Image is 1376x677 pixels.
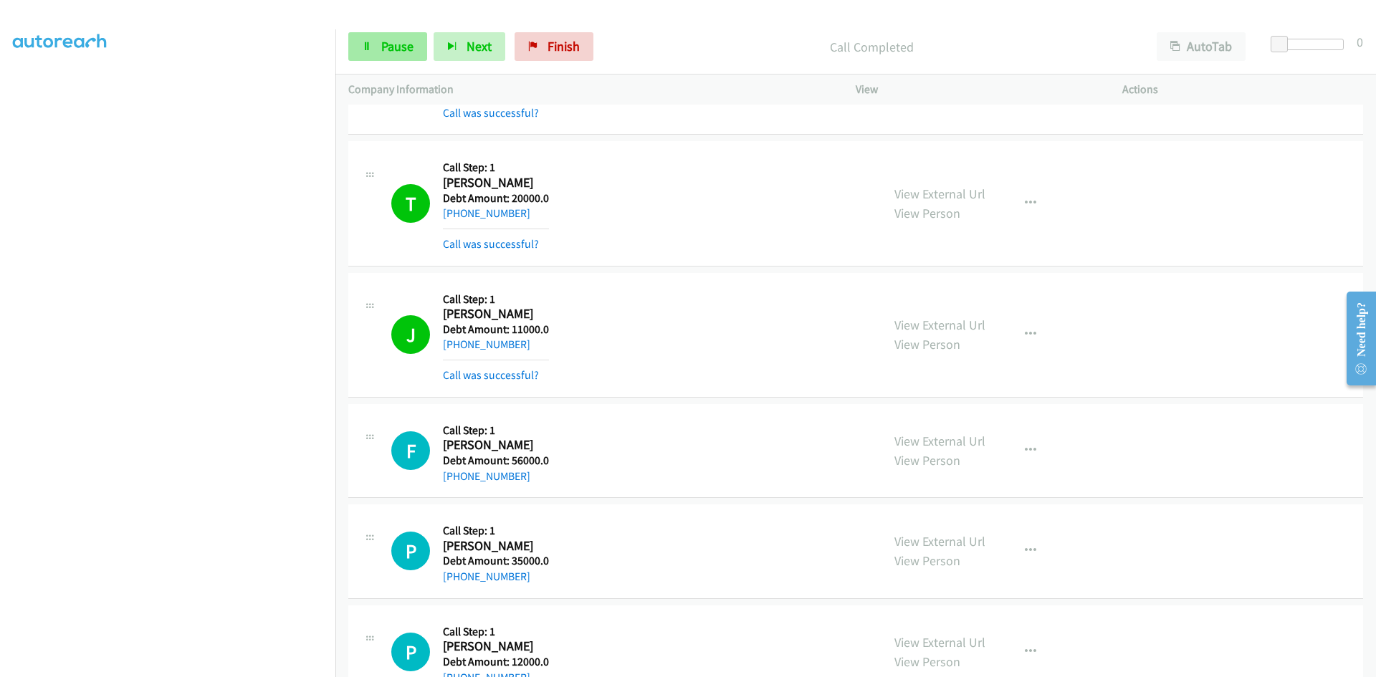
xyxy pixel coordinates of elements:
button: Next [434,32,505,61]
h5: Debt Amount: 35000.0 [443,554,549,568]
h5: Debt Amount: 20000.0 [443,191,549,206]
h5: Call Step: 1 [443,423,549,438]
h2: [PERSON_NAME] [443,638,549,655]
a: View External Url [894,186,985,202]
h2: [PERSON_NAME] [443,306,549,322]
p: Actions [1122,81,1363,98]
h5: Call Step: 1 [443,625,549,639]
h5: Call Step: 1 [443,524,549,538]
div: Delay between calls (in seconds) [1278,39,1344,50]
h2: [PERSON_NAME] [443,437,549,453]
h2: [PERSON_NAME] [443,175,549,191]
a: Call was successful? [443,106,539,120]
h1: P [391,633,430,671]
a: [PHONE_NUMBER] [443,570,530,583]
div: 0 [1357,32,1363,52]
span: Pause [381,38,414,54]
span: Finish [548,38,580,54]
a: Call was successful? [443,368,539,382]
a: View Person [894,336,960,352]
h5: Debt Amount: 56000.0 [443,453,549,468]
h5: Debt Amount: 12000.0 [443,655,549,669]
h5: Call Step: 1 [443,160,549,175]
p: View [856,81,1096,98]
h5: Call Step: 1 [443,292,549,307]
div: The call is yet to be attempted [391,431,430,470]
span: Next [467,38,492,54]
h5: Debt Amount: 11000.0 [443,322,549,337]
h1: P [391,532,430,570]
a: Pause [348,32,427,61]
iframe: Resource Center [1334,282,1376,395]
h1: F [391,431,430,470]
a: [PHONE_NUMBER] [443,206,530,220]
a: View Person [894,653,960,670]
a: View External Url [894,317,985,333]
div: The call is yet to be attempted [391,633,430,671]
h2: [PERSON_NAME] [443,538,549,554]
h1: J [391,315,430,354]
a: Finish [515,32,593,61]
p: Company Information [348,81,830,98]
a: [PHONE_NUMBER] [443,337,530,351]
a: View External Url [894,634,985,650]
a: View External Url [894,533,985,549]
a: View External Url [894,433,985,449]
p: Call Completed [613,37,1131,57]
a: [PHONE_NUMBER] [443,469,530,483]
a: View Person [894,452,960,469]
a: View Person [894,205,960,221]
h1: T [391,184,430,223]
div: The call is yet to be attempted [391,532,430,570]
a: View Person [894,552,960,569]
a: Call was successful? [443,237,539,251]
button: AutoTab [1157,32,1246,61]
